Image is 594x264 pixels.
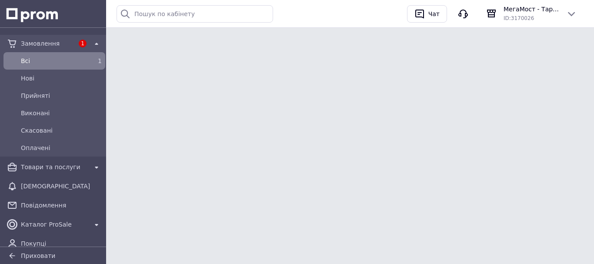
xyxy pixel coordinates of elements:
[21,182,102,190] span: [DEMOGRAPHIC_DATA]
[21,109,102,117] span: Виконані
[21,201,102,210] span: Повідомлення
[407,5,447,23] button: Чат
[117,5,273,23] input: Пошук по кабінету
[21,163,88,171] span: Товари та послуги
[21,126,102,135] span: Скасовані
[504,5,559,13] span: МегаМост - Тара і [GEOGRAPHIC_DATA]
[504,15,534,21] span: ID: 3170026
[21,74,102,83] span: Нові
[427,7,441,20] div: Чат
[21,91,102,100] span: Прийняті
[21,220,88,229] span: Каталог ProSale
[21,144,102,152] span: Оплачені
[98,57,102,64] span: 1
[79,40,87,47] span: 1
[21,239,102,248] span: Покупці
[21,252,55,259] span: Приховати
[21,39,74,48] span: Замовлення
[21,57,84,65] span: Всi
